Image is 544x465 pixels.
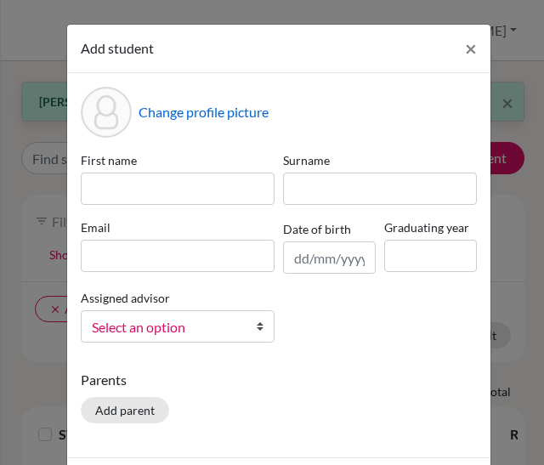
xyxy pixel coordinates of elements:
span: Select an option [92,316,241,338]
button: Add parent [81,397,169,423]
label: Email [81,218,275,236]
label: Surname [283,151,477,169]
p: Parents [81,370,477,390]
label: Date of birth [283,220,351,238]
button: Close [451,25,490,72]
label: First name [81,151,275,169]
span: Add student [81,40,154,56]
input: dd/mm/yyyy [283,241,376,274]
label: Graduating year [384,218,477,236]
label: Assigned advisor [81,289,170,307]
div: Profile picture [81,87,132,138]
span: × [465,36,477,60]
